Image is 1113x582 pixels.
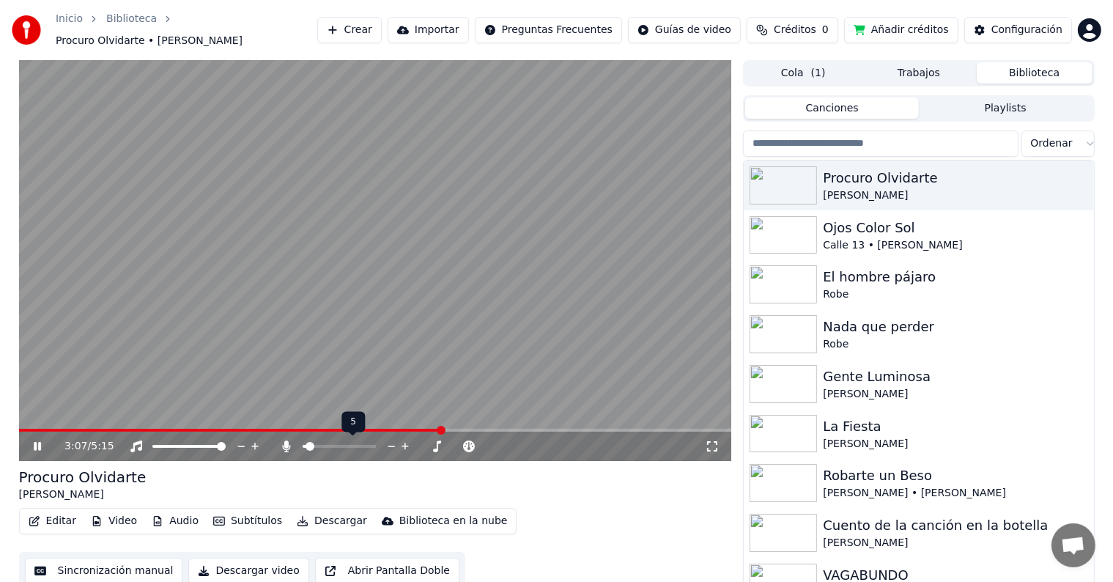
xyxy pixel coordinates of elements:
button: Preguntas Frecuentes [475,17,622,43]
a: Chat abierto [1051,523,1095,567]
button: Audio [146,511,204,531]
div: El hombre pájaro [823,267,1087,287]
button: Cola [745,62,861,84]
button: Trabajos [861,62,977,84]
div: Robarte un Beso [823,465,1087,486]
div: Robe [823,287,1087,302]
button: Biblioteca [977,62,1092,84]
div: Calle 13 • [PERSON_NAME] [823,238,1087,253]
img: youka [12,15,41,45]
div: Gente Luminosa [823,366,1087,387]
span: Créditos [774,23,816,37]
div: Cuento de la canción en la botella [823,515,1087,536]
button: Playlists [919,97,1092,119]
div: [PERSON_NAME] [823,387,1087,402]
div: [PERSON_NAME] [19,487,147,502]
div: [PERSON_NAME] • [PERSON_NAME] [823,486,1087,501]
button: Importar [388,17,469,43]
button: Guías de video [628,17,741,43]
div: 5 [341,412,365,432]
div: La Fiesta [823,416,1087,437]
div: / [64,439,100,454]
button: Crear [317,17,382,43]
span: Procuro Olvidarte • [PERSON_NAME] [56,34,243,48]
div: Robe [823,337,1087,352]
a: Biblioteca [106,12,157,26]
div: Ojos Color Sol [823,218,1087,238]
span: 5:15 [91,439,114,454]
button: Añadir créditos [844,17,958,43]
button: Canciones [745,97,919,119]
button: Editar [23,511,82,531]
div: [PERSON_NAME] [823,437,1087,452]
span: 3:07 [64,439,87,454]
button: Video [85,511,143,531]
div: Procuro Olvidarte [823,168,1087,188]
span: ( 1 ) [811,66,826,81]
span: Ordenar [1031,136,1073,151]
div: Nada que perder [823,317,1087,337]
span: 0 [822,23,829,37]
button: Subtítulos [207,511,288,531]
div: Configuración [991,23,1062,37]
button: Configuración [964,17,1072,43]
div: Biblioteca en la nube [399,514,508,528]
nav: breadcrumb [56,12,317,48]
div: [PERSON_NAME] [823,536,1087,550]
button: Créditos0 [747,17,838,43]
button: Descargar [291,511,373,531]
div: [PERSON_NAME] [823,188,1087,203]
a: Inicio [56,12,83,26]
div: Procuro Olvidarte [19,467,147,487]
